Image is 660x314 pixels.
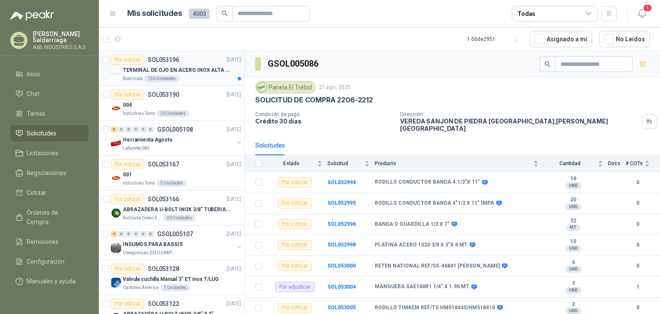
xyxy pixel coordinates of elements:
b: 0 [626,220,650,228]
a: SOL053000 [327,263,356,269]
b: 3 [544,280,603,287]
a: 9 0 0 0 0 0 GSOL005108[DATE] Company LogoHerramienta AgostoLafayette SAS [111,124,243,152]
p: A&B INDUSTRIES S.A.S [33,45,89,50]
div: Por cotizar [278,219,312,229]
div: UND [565,203,581,210]
img: Logo peakr [10,10,54,21]
div: 0 [125,231,132,237]
a: Licitaciones [10,145,89,161]
a: SOL052994 [327,179,356,185]
p: 001 [123,171,132,179]
b: 0 [626,262,650,270]
a: 4 0 0 0 0 0 GSOL005107[DATE] Company LogoINSUMOS PARA BASSISOleaginosas [GEOGRAPHIC_DATA][PERSON_... [111,229,243,256]
span: Configuración [27,257,64,266]
b: SOL053004 [327,284,356,290]
p: Lafayette SAS [123,145,149,152]
img: Company Logo [111,173,121,183]
a: Órdenes de Compra [10,204,89,230]
span: Cotizar [27,188,46,197]
th: # COTs [626,155,660,172]
p: [DATE] [226,160,241,169]
b: RODILLO TIMKEM REF/TS HM518445/HM518410 [375,305,495,311]
img: Company Logo [111,138,121,148]
p: Industrias Tomy [123,110,155,117]
b: RODILLO CONDUCTOR BANDA 4"1/2 X 11" IMPA [375,200,494,207]
div: UND [565,287,581,294]
span: Solicitud [327,160,363,166]
b: 10 [544,175,603,182]
b: 2 [544,301,603,308]
span: Tareas [27,109,46,118]
p: SOL053190 [148,92,179,98]
p: SOL053122 [148,301,179,307]
a: Por cotizarSOL053190[DATE] Company Logo004Industrias Tomy20 Unidades [99,86,244,121]
div: 20 Unidades [157,110,189,117]
b: 10 [544,238,603,245]
div: Solicitudes [255,141,285,150]
div: 1 Unidades [160,284,190,291]
p: [DATE] [226,126,241,134]
img: Company Logo [111,103,121,114]
div: 0 [118,231,125,237]
p: 004 [123,101,132,109]
a: Negociaciones [10,165,89,181]
b: RETEN NATIONAL REF/SS-46841 [PERSON_NAME] [375,263,500,270]
div: 0 [133,231,139,237]
div: Por cotizar [278,303,312,313]
th: Solicitud [327,155,375,172]
span: Órdenes de Compra [27,208,80,227]
th: Producto [375,155,544,172]
a: Chat [10,86,89,102]
b: 6 [544,259,603,266]
div: UND [565,182,581,189]
div: 0 [140,231,147,237]
span: Chat [27,89,40,99]
div: Por cotizar [111,159,144,169]
p: Cartones America [123,284,159,291]
b: SOL052996 [327,221,356,227]
div: Por cotizar [111,299,144,309]
button: Asignado a mi [530,31,592,47]
img: Company Logo [111,208,121,218]
p: 21 ago, 2025 [319,83,351,92]
p: [DATE] [226,56,241,64]
span: Negociaciones [27,168,66,178]
span: Cantidad [544,160,596,166]
div: Por cotizar [278,198,312,209]
h3: GSOL005086 [268,57,320,71]
span: Estado [267,160,315,166]
h1: Mis solicitudes [127,7,182,20]
div: 150 Unidades [144,75,179,82]
a: Configuración [10,253,89,270]
a: Solicitudes [10,125,89,142]
img: Company Logo [111,68,121,79]
p: SOL053167 [148,161,179,167]
p: SOL053196 [148,57,179,63]
a: Por cotizarSOL053166[DATE] Company LogoABRAZADERA U-BOLT INOX 3/8" TUBERIA 4"BioCosta Green Energ... [99,191,244,225]
b: 0 [626,179,650,187]
b: SOL052998 [327,242,356,248]
span: search [544,61,550,67]
p: SOL053128 [148,266,179,272]
p: Herramienta Agosto [123,136,173,144]
div: MT [566,224,580,231]
span: Licitaciones [27,148,58,158]
a: Por cotizarSOL053167[DATE] Company Logo001Industrias Tomy5 Unidades [99,156,244,191]
p: VEREDA SANJON DE PIEDRA [GEOGRAPHIC_DATA] , [PERSON_NAME][GEOGRAPHIC_DATA] [400,117,639,132]
span: 4003 [189,9,210,19]
div: 20 Unidades [163,215,196,222]
p: SOLICITUD DE COMPRA 2206-2212 [255,95,373,105]
b: BANDA O GUARDILLA 1/2 X 7" [375,221,449,228]
div: 0 [133,126,139,132]
p: Oleaginosas [GEOGRAPHIC_DATA][PERSON_NAME] [123,249,177,256]
div: UND [565,245,581,252]
img: Company Logo [111,243,121,253]
p: Industrias Tomy [123,180,155,187]
th: Cantidad [544,155,608,172]
a: Por cotizarSOL053196[DATE] Company LogoTERMINAL DE OJO EN ACERO INOX ALTA EMPERATURABiocirculo150... [99,51,244,86]
th: Docs [608,155,626,172]
div: UND [565,266,581,273]
p: Condición de pago [255,111,393,117]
